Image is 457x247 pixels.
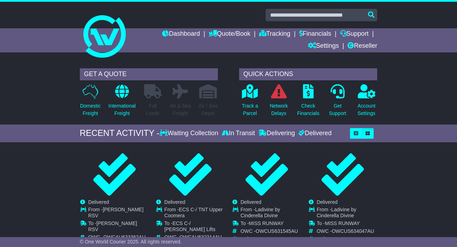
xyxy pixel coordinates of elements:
p: Get Support [329,102,346,117]
td: OWC - [88,234,149,242]
span: Ladivine by Cinderella Divine [317,207,356,218]
span: [PERSON_NAME] RSV [88,220,137,232]
a: Quote/Book [209,28,250,40]
span: Delivered [317,199,338,205]
a: Tracking [259,28,290,40]
td: From - [88,207,149,220]
span: 100316787 [251,236,276,242]
td: To - [164,220,225,234]
td: OWC - [317,228,377,236]
span: Delivered [164,199,185,205]
div: Delivering [257,130,297,137]
span: OWCUS634047AU [332,228,374,234]
div: Waiting Collection [160,130,220,137]
a: Financials [299,28,331,40]
span: OWCAU632314AU [179,234,222,240]
p: Full Loads [144,102,162,117]
div: GET A QUOTE [80,68,218,80]
td: From - [241,207,301,220]
span: Delivered [88,199,109,205]
a: AccountSettings [357,84,376,121]
td: From - [317,207,377,220]
span: © One World Courier 2025. All rights reserved. [80,239,182,245]
td: Ref - [241,236,301,242]
div: RECENT ACTIVITY - [80,128,160,138]
a: Track aParcel [242,84,259,121]
span: [PERSON_NAME] RSV [88,207,143,218]
p: Network Delays [270,102,288,117]
span: OWCAU633362AU [103,234,146,240]
span: Ladivine by Cinderella Divine [241,207,280,218]
span: 100316787 [327,236,352,242]
p: Account Settings [357,102,375,117]
div: Delivered [297,130,332,137]
span: Delivered [241,199,261,205]
td: OWC - [241,228,301,236]
span: OWCUS631545AU [256,228,298,234]
div: In Transit [220,130,257,137]
td: To - [317,220,377,228]
a: NetworkDelays [269,84,288,121]
td: Ref - [317,236,377,242]
td: OWC - [164,234,225,242]
td: To - [241,220,301,228]
a: GetSupport [328,84,346,121]
p: Check Financials [297,102,319,117]
p: Track a Parcel [242,102,258,117]
p: Air / Sea Depot [198,102,218,117]
a: Support [340,28,369,40]
a: Dashboard [162,28,200,40]
a: Settings [308,40,339,52]
p: Domestic Freight [80,102,101,117]
span: MISS RUNWAY [249,220,284,226]
div: QUICK ACTIONS [239,68,377,80]
p: Air & Sea Freight [170,102,191,117]
a: DomesticFreight [80,84,101,121]
td: To - [88,220,149,234]
a: InternationalFreight [108,84,136,121]
a: CheckFinancials [297,84,320,121]
td: From - [164,207,225,220]
a: Reseller [348,40,377,52]
span: MISS RUNWAY [325,220,360,226]
span: ECS C-/ TNT Upper Coomera [164,207,222,218]
p: International Freight [108,102,136,117]
span: ECS C-/ [PERSON_NAME] Lifts [164,220,215,232]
